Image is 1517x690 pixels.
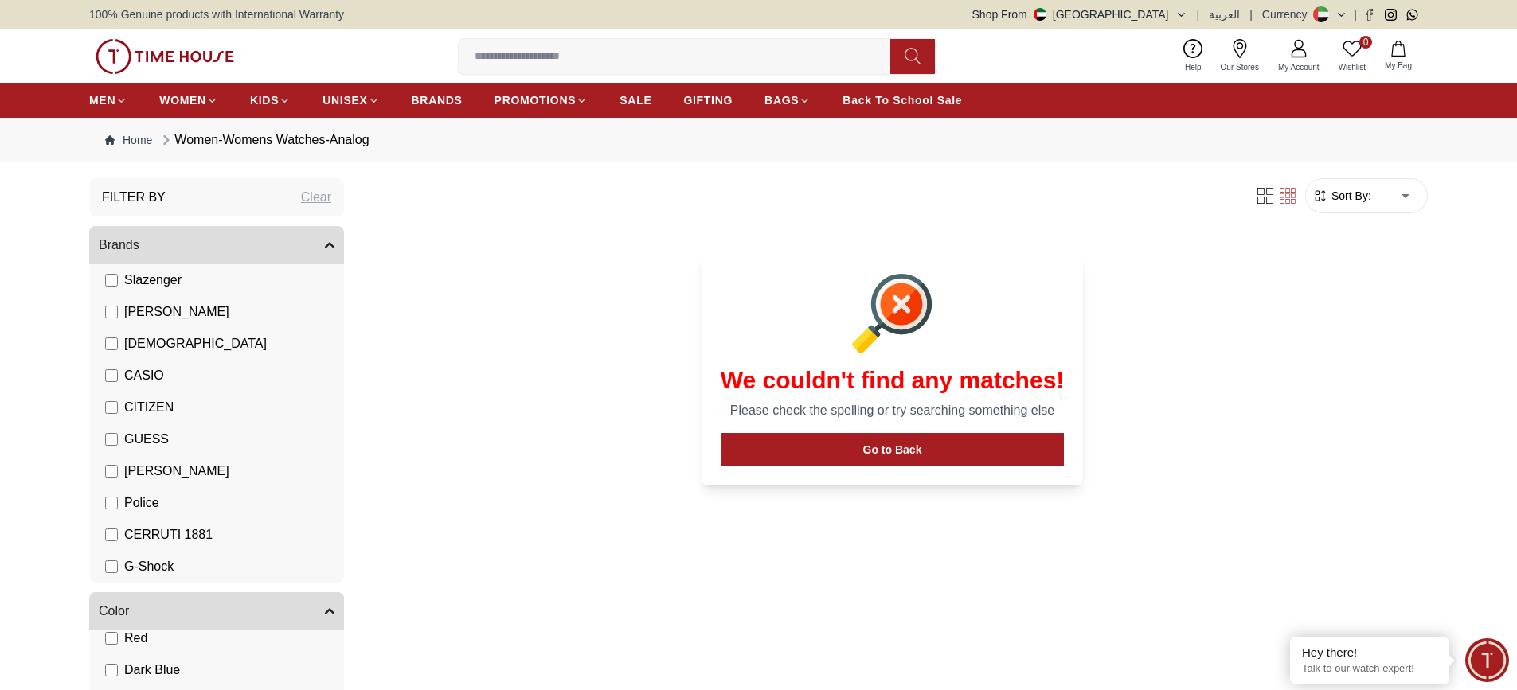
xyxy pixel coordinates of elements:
a: BRANDS [412,86,463,115]
span: SALE [620,92,651,108]
span: | [1354,6,1357,22]
a: PROMOTIONS [495,86,588,115]
span: | [1197,6,1200,22]
a: SALE [620,86,651,115]
span: CERRUTI 1881 [124,525,213,544]
a: Facebook [1363,9,1375,21]
span: Our Stores [1214,61,1265,73]
span: CITIZEN [124,398,174,417]
span: MEN [89,92,115,108]
span: GIFTING [683,92,733,108]
span: Police [124,493,159,513]
span: CASIO [124,366,164,385]
button: Color [89,592,344,630]
span: Back To School Sale [843,92,962,108]
input: Dark Blue [105,664,118,676]
span: 100% Genuine products with International Warranty [89,6,344,22]
p: Talk to our watch expert! [1302,662,1437,676]
span: WOMEN [159,92,206,108]
p: Please check the spelling or try searching something else [721,401,1065,420]
input: CASIO [105,369,118,382]
button: Shop From[GEOGRAPHIC_DATA] [972,6,1187,22]
span: Color [99,602,129,621]
span: [PERSON_NAME] [124,462,229,481]
a: MEN [89,86,127,115]
span: [PERSON_NAME] [124,302,229,322]
a: Whatsapp [1406,9,1418,21]
a: Help [1175,36,1211,76]
a: GIFTING [683,86,733,115]
span: | [1249,6,1253,22]
input: GUESS [105,433,118,446]
a: Our Stores [1211,36,1269,76]
a: KIDS [250,86,291,115]
span: BAGS [764,92,799,108]
span: Sort By: [1328,188,1371,204]
span: 0 [1359,36,1372,49]
img: ... [96,39,234,74]
h1: We couldn't find any matches! [721,366,1065,395]
a: BAGS [764,86,811,115]
span: PROMOTIONS [495,92,577,108]
span: Brands [99,236,139,255]
input: CERRUTI 1881 [105,528,118,541]
input: [DEMOGRAPHIC_DATA] [105,337,118,350]
span: My Account [1272,61,1326,73]
button: Brands [89,226,344,264]
img: United Arab Emirates [1034,8,1046,21]
nav: Breadcrumb [89,118,1428,162]
span: Red [124,629,147,648]
span: Help [1179,61,1208,73]
input: Red [105,632,118,645]
a: UNISEX [323,86,379,115]
span: Dark Blue [124,661,180,680]
span: BRANDS [412,92,463,108]
span: GUESS [124,430,169,449]
a: Back To School Sale [843,86,962,115]
div: Chat Widget [1465,638,1509,682]
input: Slazenger [105,274,118,287]
span: Slazenger [124,271,182,290]
h3: Filter By [102,188,166,207]
input: Police [105,497,118,509]
span: KIDS [250,92,279,108]
div: Clear [301,188,331,207]
div: Currency [1262,6,1314,22]
input: CITIZEN [105,401,118,414]
a: WOMEN [159,86,218,115]
input: [PERSON_NAME] [105,306,118,318]
span: Wishlist [1332,61,1372,73]
a: Home [105,132,152,148]
button: Sort By: [1312,188,1371,204]
div: Hey there! [1302,645,1437,661]
input: [PERSON_NAME] [105,465,118,478]
a: 0Wishlist [1329,36,1375,76]
span: [DEMOGRAPHIC_DATA] [124,334,267,353]
span: UNISEX [323,92,367,108]
a: Instagram [1385,9,1397,21]
div: Women-Womens Watches-Analog [158,131,369,150]
button: العربية [1209,6,1240,22]
input: G-Shock [105,560,118,573]
span: G-Shock [124,557,174,576]
button: My Bag [1375,37,1421,75]
button: Go to Back [721,433,1065,466]
span: My Bag [1378,60,1418,72]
